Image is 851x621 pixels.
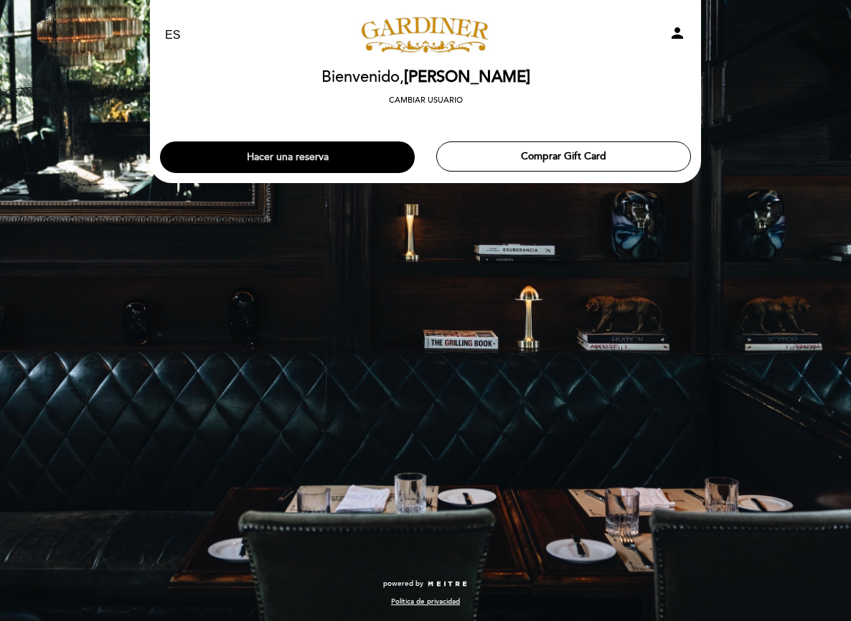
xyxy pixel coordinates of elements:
a: Política de privacidad [391,597,460,607]
a: [PERSON_NAME] [336,16,515,55]
button: Hacer una reserva [160,141,415,173]
button: Cambiar usuario [385,94,467,107]
img: MEITRE [427,581,468,588]
span: powered by [383,579,423,589]
button: Comprar Gift Card [436,141,691,172]
h2: Bienvenido, [321,69,530,86]
button: person [669,24,686,47]
span: [PERSON_NAME] [404,67,530,87]
a: powered by [383,579,468,589]
i: person [669,24,686,42]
